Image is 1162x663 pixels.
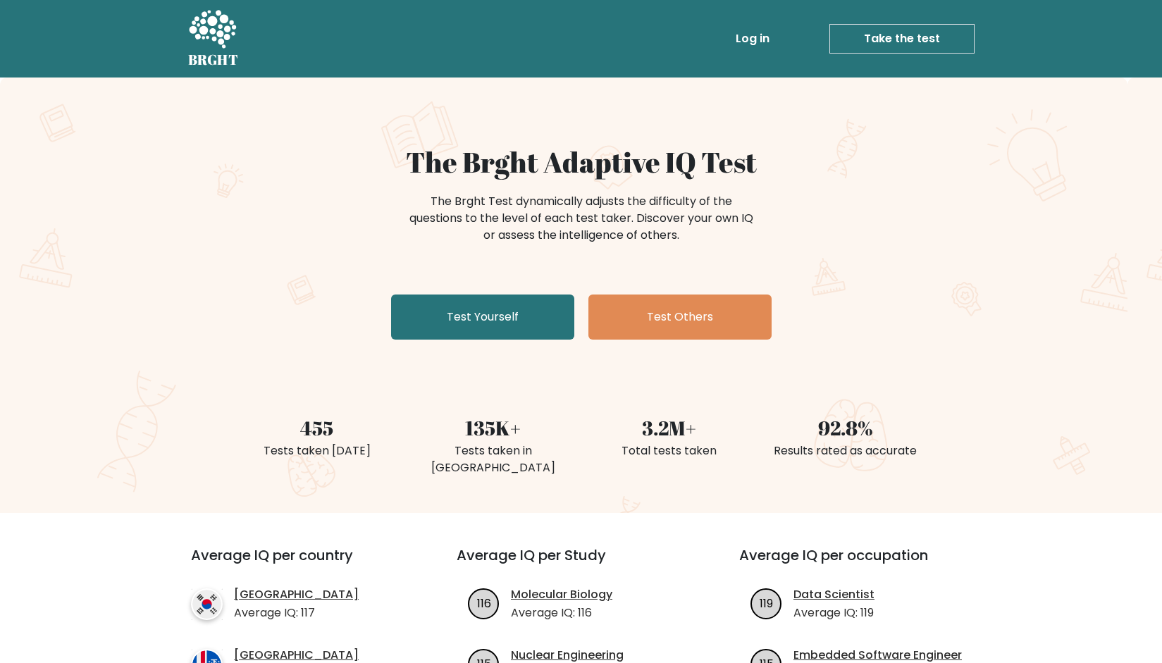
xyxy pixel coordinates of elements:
[760,595,773,611] text: 119
[237,413,397,442] div: 455
[739,547,988,581] h3: Average IQ per occupation
[730,25,775,53] a: Log in
[793,605,874,621] p: Average IQ: 119
[590,413,749,442] div: 3.2M+
[237,442,397,459] div: Tests taken [DATE]
[511,605,612,621] p: Average IQ: 116
[590,442,749,459] div: Total tests taken
[188,6,239,72] a: BRGHT
[414,442,573,476] div: Tests taken in [GEOGRAPHIC_DATA]
[391,295,574,340] a: Test Yourself
[477,595,491,611] text: 116
[191,588,223,620] img: country
[405,193,758,244] div: The Brght Test dynamically adjusts the difficulty of the questions to the level of each test take...
[237,145,925,179] h1: The Brght Adaptive IQ Test
[191,547,406,581] h3: Average IQ per country
[188,51,239,68] h5: BRGHT
[588,295,772,340] a: Test Others
[766,413,925,442] div: 92.8%
[414,413,573,442] div: 135K+
[829,24,975,54] a: Take the test
[793,586,874,603] a: Data Scientist
[766,442,925,459] div: Results rated as accurate
[234,586,359,603] a: [GEOGRAPHIC_DATA]
[234,605,359,621] p: Average IQ: 117
[511,586,612,603] a: Molecular Biology
[457,547,705,581] h3: Average IQ per Study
